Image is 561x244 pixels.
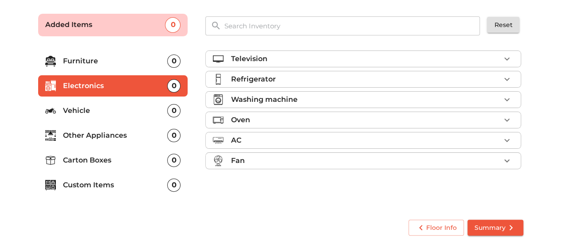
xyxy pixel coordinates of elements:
[231,74,275,85] p: Refrigerator
[231,135,241,146] p: AC
[231,115,250,125] p: Oven
[167,79,180,93] div: 0
[213,155,224,166] img: fan
[231,94,297,105] p: Washing machine
[45,19,165,30] p: Added Items
[408,220,464,236] button: Floor Info
[63,180,168,190] p: Custom Items
[467,220,523,236] button: Summary
[63,130,168,141] p: Other Appliances
[219,16,486,35] input: Search Inventory
[63,56,168,66] p: Furniture
[213,94,224,105] img: washing_machine
[167,104,180,117] div: 0
[416,222,457,233] span: Floor Info
[231,54,267,64] p: Television
[63,105,168,116] p: Vehicle
[231,155,244,166] p: Fan
[213,54,224,64] img: television
[213,115,224,125] img: oven
[167,54,180,68] div: 0
[213,74,224,85] img: refrigerator
[63,155,168,166] p: Carton Boxes
[487,17,519,33] button: Reset
[167,154,180,167] div: 0
[475,222,516,233] span: Summary
[63,81,168,91] p: Electronics
[494,19,512,31] span: Reset
[213,135,224,146] img: air_conditioner
[165,17,180,33] div: 0
[167,129,180,142] div: 0
[167,178,180,192] div: 0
